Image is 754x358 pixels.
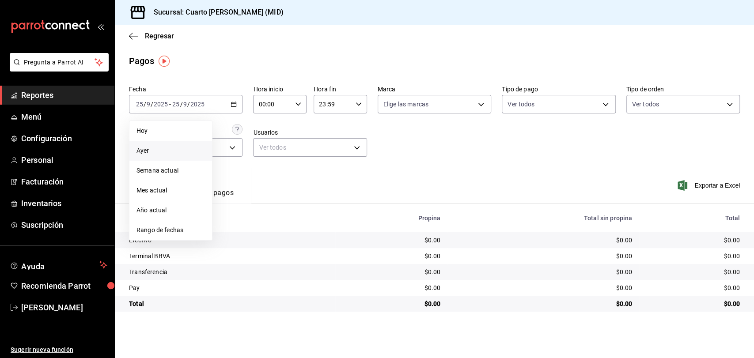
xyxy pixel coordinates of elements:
[201,188,234,203] button: Ver pagos
[646,215,740,222] div: Total
[502,86,615,92] label: Tipo de pago
[21,197,107,209] span: Inventarios
[11,345,107,354] span: Sugerir nueva función
[129,283,328,292] div: Pay
[342,268,441,276] div: $0.00
[455,215,632,222] div: Total sin propina
[24,58,95,67] span: Pregunta a Parrot AI
[342,283,441,292] div: $0.00
[136,186,205,195] span: Mes actual
[145,32,174,40] span: Regresar
[21,219,107,231] span: Suscripción
[455,299,632,308] div: $0.00
[129,236,328,245] div: Efectivo
[10,53,109,72] button: Pregunta a Parrot AI
[172,101,180,108] input: --
[342,236,441,245] div: $0.00
[455,283,632,292] div: $0.00
[153,101,168,108] input: ----
[342,299,441,308] div: $0.00
[190,101,205,108] input: ----
[21,260,96,270] span: Ayuda
[626,86,740,92] label: Tipo de orden
[21,132,107,144] span: Configuración
[455,236,632,245] div: $0.00
[159,56,170,67] img: Tooltip marker
[129,54,154,68] div: Pagos
[21,280,107,292] span: Recomienda Parrot
[508,100,534,109] span: Ver todos
[136,206,205,215] span: Año actual
[253,129,367,136] label: Usuarios
[646,236,740,245] div: $0.00
[129,32,174,40] button: Regresar
[646,299,740,308] div: $0.00
[455,268,632,276] div: $0.00
[378,86,491,92] label: Marca
[383,100,428,109] span: Elige las marcas
[129,252,328,260] div: Terminal BBVA
[136,226,205,235] span: Rango de fechas
[129,86,242,92] label: Fecha
[455,252,632,260] div: $0.00
[342,215,441,222] div: Propina
[646,268,740,276] div: $0.00
[342,252,441,260] div: $0.00
[129,299,328,308] div: Total
[21,176,107,188] span: Facturación
[632,100,659,109] span: Ver todos
[136,126,205,136] span: Hoy
[314,86,367,92] label: Hora fin
[183,101,187,108] input: --
[187,101,190,108] span: /
[129,215,328,222] div: Tipo de pago
[144,101,146,108] span: /
[180,101,182,108] span: /
[97,23,104,30] button: open_drawer_menu
[21,154,107,166] span: Personal
[21,89,107,101] span: Reportes
[6,64,109,73] a: Pregunta a Parrot AI
[253,86,307,92] label: Hora inicio
[147,7,284,18] h3: Sucursal: Cuarto [PERSON_NAME] (MID)
[169,101,171,108] span: -
[21,111,107,123] span: Menú
[136,101,144,108] input: --
[151,101,153,108] span: /
[21,301,107,313] span: [PERSON_NAME]
[646,252,740,260] div: $0.00
[253,138,367,157] div: Ver todos
[646,283,740,292] div: $0.00
[129,268,328,276] div: Transferencia
[136,166,205,175] span: Semana actual
[146,101,151,108] input: --
[136,146,205,155] span: Ayer
[679,180,740,191] button: Exportar a Excel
